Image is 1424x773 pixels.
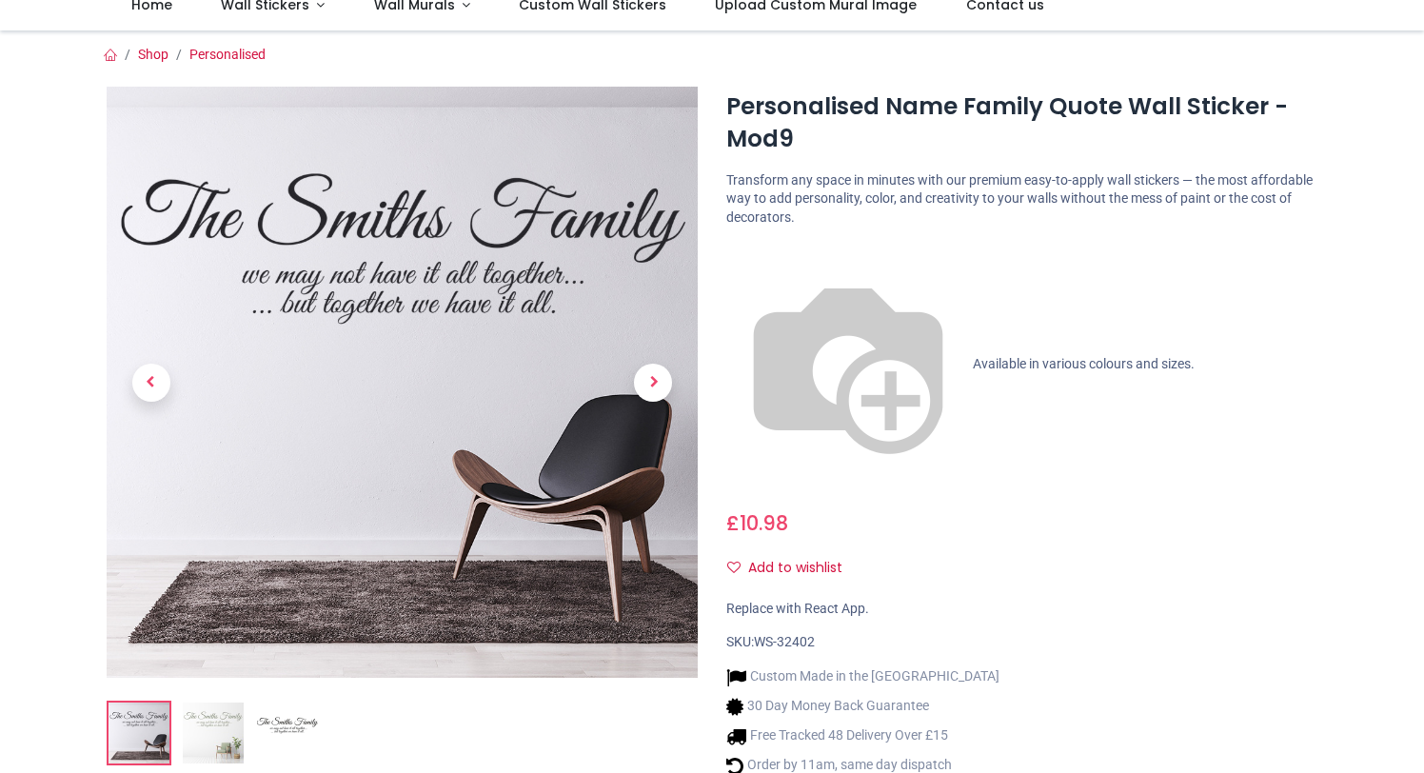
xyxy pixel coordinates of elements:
span: £ [726,509,788,537]
i: Add to wishlist [727,561,741,574]
a: Shop [138,47,168,62]
img: WS-32402-02 [183,703,244,763]
button: Add to wishlistAdd to wishlist [726,552,859,585]
a: Previous [107,175,195,589]
span: WS-32402 [754,634,815,649]
h1: Personalised Name Family Quote Wall Sticker - Mod9 [726,90,1317,156]
img: color-wheel.png [726,243,970,486]
div: Replace with React App. [726,600,1317,619]
li: 30 Day Money Back Guarantee [726,697,999,717]
img: WS-32402-03 [257,703,318,763]
div: SKU: [726,633,1317,652]
span: Available in various colours and sizes. [973,355,1195,370]
p: Transform any space in minutes with our premium easy-to-apply wall stickers — the most affordable... [726,171,1317,228]
span: Previous [132,364,170,402]
a: Next [609,175,698,589]
li: Free Tracked 48 Delivery Over £15 [726,726,999,746]
span: Next [634,364,672,402]
li: Custom Made in the [GEOGRAPHIC_DATA] [726,667,999,687]
span: 10.98 [740,509,788,537]
img: Personalised Name Family Quote Wall Sticker - Mod9 [107,87,698,678]
a: Personalised [189,47,266,62]
img: Personalised Name Family Quote Wall Sticker - Mod9 [109,703,169,763]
